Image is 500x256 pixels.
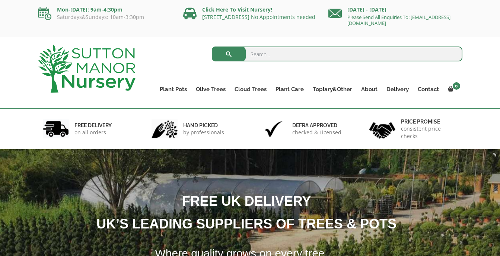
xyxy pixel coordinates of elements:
[74,122,112,129] h6: FREE DELIVERY
[202,6,272,13] a: Click Here To Visit Nursery!
[401,118,458,125] h6: Price promise
[369,118,395,140] img: 4.jpg
[212,47,462,61] input: Search...
[357,84,382,95] a: About
[453,82,460,90] span: 0
[230,84,271,95] a: Cloud Trees
[38,5,172,14] p: Mon-[DATE]: 9am-4:30pm
[292,129,341,136] p: checked & Licensed
[38,45,136,93] img: logo
[74,129,112,136] p: on all orders
[328,5,462,14] p: [DATE] - [DATE]
[261,119,287,138] img: 3.jpg
[308,84,357,95] a: Topiary&Other
[191,84,230,95] a: Olive Trees
[152,119,178,138] img: 2.jpg
[43,119,69,138] img: 1.jpg
[202,13,315,20] a: [STREET_ADDRESS] No Appointments needed
[183,122,224,129] h6: hand picked
[401,125,458,140] p: consistent price checks
[413,84,443,95] a: Contact
[183,129,224,136] p: by professionals
[271,84,308,95] a: Plant Care
[292,122,341,129] h6: Defra approved
[382,84,413,95] a: Delivery
[155,84,191,95] a: Plant Pots
[347,14,450,26] a: Please Send All Enquiries To: [EMAIL_ADDRESS][DOMAIN_NAME]
[38,14,172,20] p: Saturdays&Sundays: 10am-3:30pm
[443,84,462,95] a: 0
